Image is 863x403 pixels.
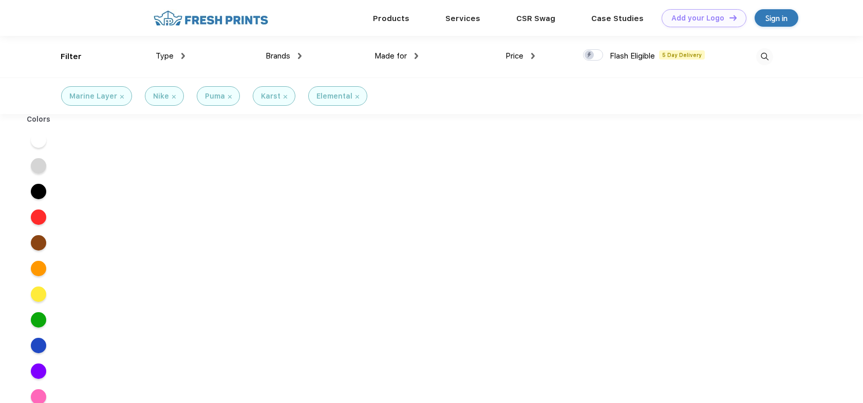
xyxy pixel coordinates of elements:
[755,9,798,27] a: Sign in
[298,53,302,59] img: dropdown.png
[505,51,523,61] span: Price
[316,91,352,102] div: Elemental
[153,91,169,102] div: Nike
[671,14,724,23] div: Add your Logo
[415,53,418,59] img: dropdown.png
[120,95,124,99] img: filter_cancel.svg
[156,51,174,61] span: Type
[151,9,271,27] img: fo%20logo%202.webp
[374,51,407,61] span: Made for
[61,51,82,63] div: Filter
[756,48,773,65] img: desktop_search.svg
[19,114,59,125] div: Colors
[445,14,480,23] a: Services
[516,14,555,23] a: CSR Swag
[261,91,280,102] div: Karst
[172,95,176,99] img: filter_cancel.svg
[531,53,535,59] img: dropdown.png
[228,95,232,99] img: filter_cancel.svg
[205,91,225,102] div: Puma
[729,15,737,21] img: DT
[69,91,117,102] div: Marine Layer
[284,95,287,99] img: filter_cancel.svg
[266,51,290,61] span: Brands
[355,95,359,99] img: filter_cancel.svg
[373,14,409,23] a: Products
[765,12,787,24] div: Sign in
[610,51,655,61] span: Flash Eligible
[181,53,185,59] img: dropdown.png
